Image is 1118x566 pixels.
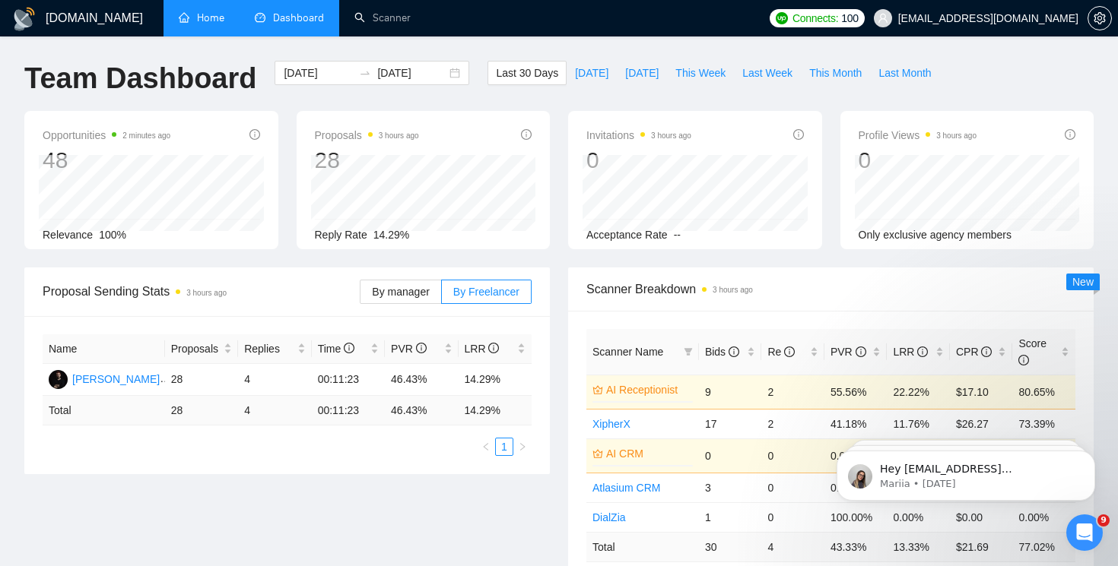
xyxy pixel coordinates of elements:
[761,438,824,473] td: 0
[312,396,385,425] td: 00:11:23
[887,532,950,561] td: 13.33 %
[165,334,238,364] th: Proposals
[43,229,93,241] span: Relevance
[606,445,690,462] a: AI CRM
[43,334,165,364] th: Name
[315,146,419,175] div: 28
[667,61,734,85] button: This Week
[761,473,824,502] td: 0
[518,442,527,451] span: right
[273,11,324,24] span: Dashboard
[592,418,630,430] a: XipherX
[1097,514,1110,526] span: 9
[244,340,294,357] span: Replies
[675,65,726,81] span: This Week
[917,346,928,357] span: info-circle
[681,340,696,363] span: filter
[1088,12,1112,24] a: setting
[465,343,500,355] span: LRR
[477,438,495,456] li: Previous Page
[699,375,762,409] td: 9
[761,409,824,438] td: 2
[956,346,992,358] span: CPR
[859,146,977,175] div: 0
[893,346,928,358] span: LRR
[513,438,532,456] li: Next Page
[878,13,888,24] span: user
[521,129,532,140] span: info-circle
[238,396,311,425] td: 4
[179,11,224,24] a: homeHome
[761,502,824,532] td: 0
[186,289,227,297] time: 3 hours ago
[66,44,261,252] span: Hey [EMAIL_ADDRESS][DOMAIN_NAME], Looks like your Upwork agency Atlasium 7/88 AI ran out of conne...
[238,334,311,364] th: Replies
[814,419,1118,525] iframe: Intercom notifications message
[793,129,804,140] span: info-circle
[617,61,667,85] button: [DATE]
[359,67,371,79] span: swap-right
[870,61,939,85] button: Last Month
[713,286,753,294] time: 3 hours ago
[1012,409,1075,438] td: 73.39%
[586,532,699,561] td: Total
[859,126,977,144] span: Profile Views
[1088,12,1111,24] span: setting
[729,346,739,357] span: info-circle
[284,65,353,81] input: Start date
[651,131,691,140] time: 3 hours ago
[784,346,795,357] span: info-circle
[488,61,567,85] button: Last 30 Days
[312,364,385,396] td: 00:11:23
[592,384,603,395] span: crown
[878,65,931,81] span: Last Month
[379,131,419,140] time: 3 hours ago
[318,343,354,355] span: Time
[513,438,532,456] button: right
[49,372,160,384] a: BB[PERSON_NAME]
[1012,532,1075,561] td: 77.02 %
[586,146,691,175] div: 0
[801,61,870,85] button: This Month
[354,11,411,24] a: searchScanner
[592,448,603,459] span: crown
[495,438,513,456] li: 1
[99,229,126,241] span: 100%
[936,131,977,140] time: 3 hours ago
[391,343,427,355] span: PVR
[776,12,788,24] img: upwork-logo.png
[841,10,858,27] span: 100
[699,409,762,438] td: 17
[1066,514,1103,551] iframe: Intercom live chat
[1018,337,1047,366] span: Score
[359,67,371,79] span: to
[344,343,354,353] span: info-circle
[699,438,762,473] td: 0
[950,532,1013,561] td: $ 21.69
[699,532,762,561] td: 30
[981,346,992,357] span: info-circle
[856,346,866,357] span: info-circle
[459,364,532,396] td: 14.29%
[43,126,170,144] span: Opportunities
[586,229,668,241] span: Acceptance Rate
[1072,276,1094,288] span: New
[575,65,608,81] span: [DATE]
[165,364,238,396] td: 28
[625,65,659,81] span: [DATE]
[699,502,762,532] td: 1
[824,409,888,438] td: 41.18%
[72,371,160,387] div: [PERSON_NAME]
[488,343,499,353] span: info-circle
[887,409,950,438] td: 11.76%
[496,438,513,455] a: 1
[1018,355,1029,365] span: info-circle
[249,129,260,140] span: info-circle
[43,282,360,301] span: Proposal Sending Stats
[674,229,681,241] span: --
[742,65,792,81] span: Last Week
[1012,375,1075,409] td: 80.65%
[592,482,660,494] a: Atlasium CRM
[950,409,1013,438] td: $26.27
